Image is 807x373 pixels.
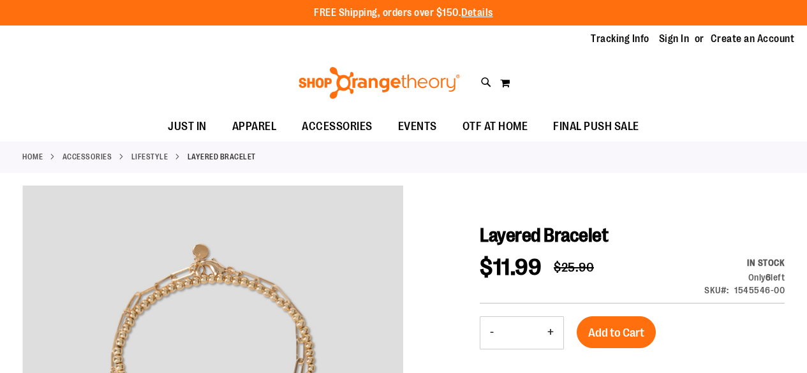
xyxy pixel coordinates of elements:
[63,151,112,163] a: ACCESSORIES
[297,67,462,99] img: Shop Orangetheory
[168,112,207,141] span: JUST IN
[461,7,493,18] a: Details
[704,256,785,269] div: Availability
[463,112,528,141] span: OTF AT HOME
[747,258,785,268] span: In stock
[704,285,729,295] strong: SKU
[711,32,795,46] a: Create an Account
[232,112,277,141] span: APPAREL
[398,112,437,141] span: EVENTS
[22,151,43,163] a: Home
[155,112,219,142] a: JUST IN
[503,318,538,348] input: Product quantity
[289,112,385,141] a: ACCESSORIES
[480,254,541,281] span: $11.99
[554,260,594,275] span: $25.90
[766,272,771,282] strong: 6
[385,112,450,142] a: EVENTS
[591,32,649,46] a: Tracking Info
[302,112,373,141] span: ACCESSORIES
[538,317,563,349] button: Increase product quantity
[588,326,644,340] span: Add to Cart
[577,316,656,348] button: Add to Cart
[553,112,639,141] span: FINAL PUSH SALE
[450,112,541,142] a: OTF AT HOME
[734,284,785,296] div: 1545546-00
[480,317,503,349] button: Decrease product quantity
[314,6,493,20] p: FREE Shipping, orders over $150.
[131,151,168,163] a: Lifestyle
[540,112,652,142] a: FINAL PUSH SALE
[219,112,290,142] a: APPAREL
[659,32,690,46] a: Sign In
[704,271,785,284] div: Only 6 left
[480,224,608,246] span: Layered Bracelet
[188,151,256,163] strong: Layered Bracelet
